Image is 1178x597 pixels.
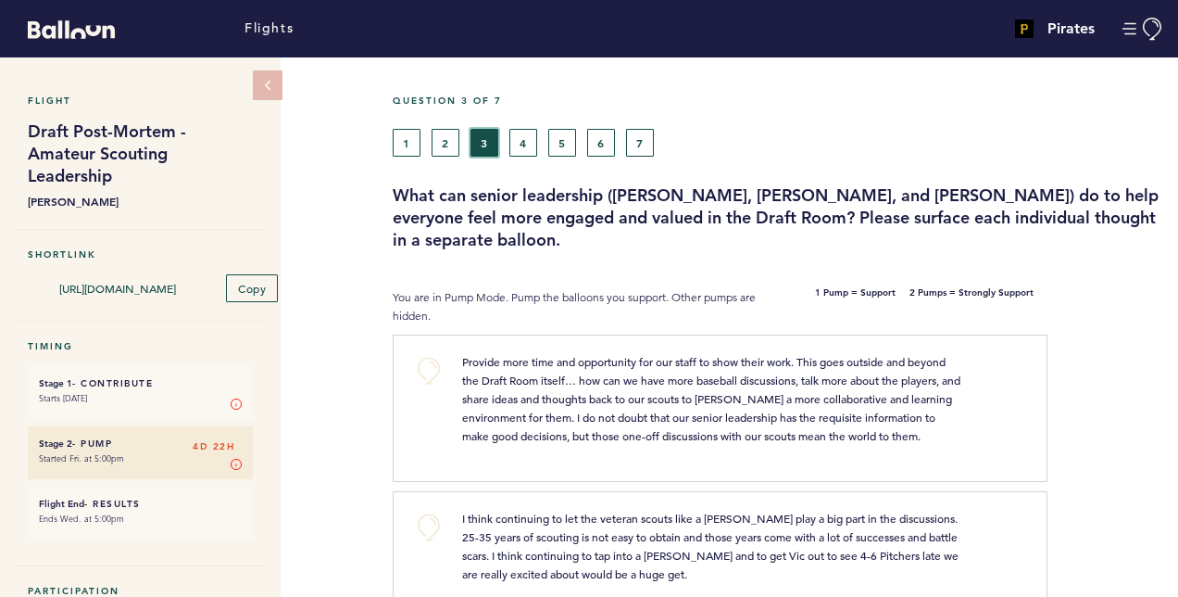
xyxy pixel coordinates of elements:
[193,438,234,456] span: 4D 22H
[509,129,537,157] button: 4
[39,513,124,525] time: Ends Wed. at 5:00pm
[432,129,459,157] button: 2
[28,192,253,210] b: [PERSON_NAME]
[28,121,253,187] h1: Draft Post-Mortem - Amateur Scouting Leadership
[14,19,115,38] a: Balloon
[548,129,576,157] button: 5
[626,129,654,157] button: 7
[28,340,253,352] h5: Timing
[39,377,72,389] small: Stage 1
[28,248,253,260] h5: Shortlink
[393,129,420,157] button: 1
[28,585,253,597] h5: Participation
[28,95,253,107] h5: Flight
[39,392,87,404] time: Starts [DATE]
[238,281,266,296] span: Copy
[244,19,294,39] a: Flights
[462,511,961,581] span: I think continuing to let the veteran scouts like a [PERSON_NAME] play a big part in the discussi...
[39,377,242,389] h6: - Contribute
[1047,18,1095,40] h4: Pirates
[39,498,84,510] small: Flight End
[393,95,1164,107] h5: Question 3 of 7
[226,274,278,302] button: Copy
[587,129,615,157] button: 6
[28,20,115,39] svg: Balloon
[39,452,124,464] time: Started Fri. at 5:00pm
[1122,18,1164,41] button: Manage Account
[39,498,242,510] h6: - Results
[393,184,1164,251] h3: What can senior leadership ([PERSON_NAME], [PERSON_NAME], and [PERSON_NAME]) do to help everyone ...
[393,288,771,325] p: You are in Pump Mode. Pump the balloons you support. Other pumps are hidden.
[462,354,963,443] span: Provide more time and opportunity for our staff to show their work. This goes outside and beyond ...
[39,438,242,450] h6: - Pump
[909,288,1034,325] b: 2 Pumps = Strongly Support
[815,288,896,325] b: 1 Pump = Support
[39,438,72,450] small: Stage 2
[470,129,498,157] button: 3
